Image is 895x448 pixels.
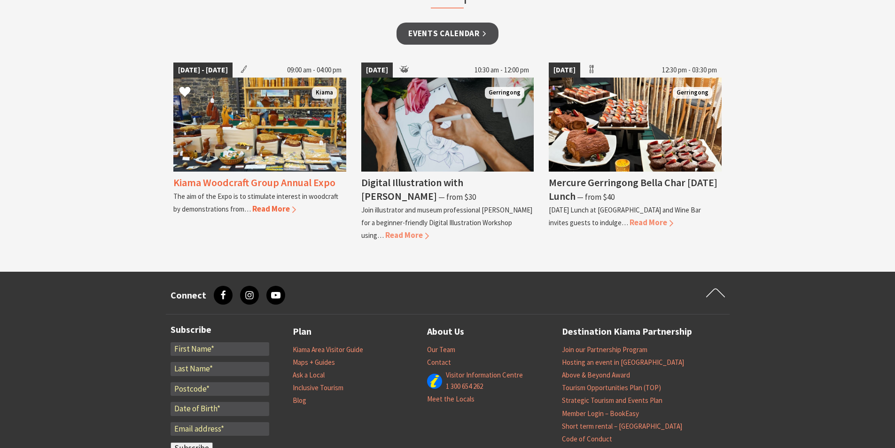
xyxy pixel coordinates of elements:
[446,382,483,391] a: 1 300 654 262
[293,345,363,354] a: Kiama Area Visitor Guide
[438,192,476,202] span: ⁠— from $30
[293,396,306,405] a: Blog
[549,176,717,203] h4: Mercure Gerringong Bella Char [DATE] Lunch
[361,63,393,78] span: [DATE]
[562,345,647,354] a: Join our Partnership Program
[170,77,200,109] button: Click to Favourite Kiama Woodcraft Group Annual Expo
[361,78,534,172] img: Woman's hands sketching an illustration of a rose on an iPad with a digital stylus
[630,217,673,228] span: Read More
[361,63,534,242] a: [DATE] 10:30 am - 12:00 pm Woman's hands sketching an illustration of a rose on an iPad with a di...
[252,204,296,214] span: Read More
[549,78,722,172] img: Christmas Day Lunch Buffet at Bella Char
[173,78,346,172] img: Kiama Woodcraft Group Display
[385,230,429,240] span: Read More
[562,324,692,339] a: Destination Kiama Partnership
[171,422,269,436] input: Email address*
[293,358,335,367] a: Maps + Guides
[293,370,325,380] a: Ask a Local
[549,205,701,227] p: [DATE] Lunch at [GEOGRAPHIC_DATA] and Wine Bar invites guests to indulge…
[361,176,463,203] h4: Digital Illustration with [PERSON_NAME]
[397,23,498,45] a: Events Calendar
[171,362,269,376] input: Last Name*
[173,192,338,213] p: The aim of the Expo is to stimulate interest in woodcraft by demonstrations from…
[173,63,233,78] span: [DATE] - [DATE]
[427,345,455,354] a: Our Team
[171,324,269,335] h3: Subscribe
[562,396,662,405] a: Strategic Tourism and Events Plan
[577,192,615,202] span: ⁠— from $40
[673,87,712,99] span: Gerringong
[293,324,311,339] a: Plan
[171,382,269,396] input: Postcode*
[427,324,464,339] a: About Us
[446,370,523,380] a: Visitor Information Centre
[562,370,630,380] a: Above & Beyond Award
[173,176,335,189] h4: Kiama Woodcraft Group Annual Expo
[427,358,451,367] a: Contact
[312,87,337,99] span: Kiama
[485,87,524,99] span: Gerringong
[562,422,682,444] a: Short term rental – [GEOGRAPHIC_DATA] Code of Conduct
[171,290,206,301] h3: Connect
[427,394,475,404] a: Meet the Locals
[361,205,532,240] p: Join illustrator and museum professional [PERSON_NAME] for a beginner-friendly Digital Illustrati...
[549,63,722,242] a: [DATE] 12:30 pm - 03:30 pm Christmas Day Lunch Buffet at Bella Char Gerringong Mercure Gerringong...
[282,63,346,78] span: 09:00 am - 04:00 pm
[562,358,684,367] a: Hosting an event in [GEOGRAPHIC_DATA]
[562,383,661,393] a: Tourism Opportunities Plan (TOP)
[293,383,343,393] a: Inclusive Tourism
[657,63,722,78] span: 12:30 pm - 03:30 pm
[562,409,639,418] a: Member Login – BookEasy
[171,342,269,356] input: First Name*
[173,63,346,242] a: [DATE] - [DATE] 09:00 am - 04:00 pm Kiama Woodcraft Group Display Kiama Kiama Woodcraft Group Ann...
[470,63,534,78] span: 10:30 am - 12:00 pm
[171,402,269,416] input: Date of Birth*
[549,63,580,78] span: [DATE]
